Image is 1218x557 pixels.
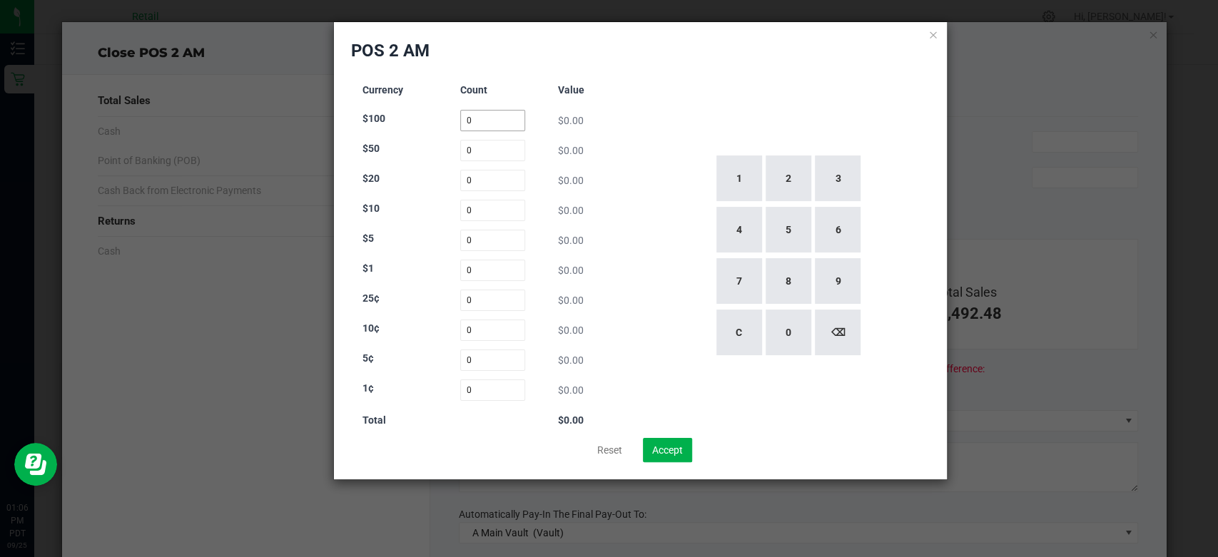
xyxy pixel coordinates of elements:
h3: Currency [362,85,427,96]
button: 4 [716,207,762,252]
input: Count [460,200,525,221]
input: Count [460,290,525,311]
h3: Value [558,85,623,96]
button: C [716,310,762,355]
input: Count [460,110,525,131]
button: Reset [588,438,631,462]
input: Count [460,379,525,401]
span: $0.00 [558,115,584,126]
button: 2 [766,155,811,201]
iframe: Resource center [14,443,57,486]
button: 6 [815,207,861,252]
span: $0.00 [558,295,584,306]
button: 0 [766,310,811,355]
h3: Total [362,415,427,426]
input: Count [460,140,525,161]
span: $0.00 [558,145,584,156]
input: Count [460,230,525,251]
span: $0.00 [558,354,584,366]
button: 7 [716,258,762,304]
button: 5 [766,207,811,252]
label: $5 [362,231,374,246]
input: Count [460,320,525,341]
label: $50 [362,141,380,156]
span: $0.00 [558,265,584,276]
input: Count [460,170,525,191]
h3: $0.00 [558,415,623,426]
label: $100 [362,111,385,126]
span: $0.00 [558,325,584,336]
span: $0.00 [558,384,584,396]
span: $0.00 [558,205,584,216]
h3: Count [460,85,525,96]
h2: POS 2 AM [351,39,430,62]
button: 8 [766,258,811,304]
span: $0.00 [558,175,584,186]
button: 1 [716,155,762,201]
label: 10¢ [362,321,380,336]
label: $1 [362,261,374,276]
input: Count [460,349,525,371]
label: $20 [362,171,380,186]
label: 1¢ [362,381,374,396]
button: ⌫ [815,310,861,355]
span: $0.00 [558,235,584,246]
button: 9 [815,258,861,304]
label: $10 [362,201,380,216]
button: Accept [643,438,692,462]
label: 5¢ [362,351,374,366]
label: 25¢ [362,291,380,306]
input: Count [460,260,525,281]
button: 3 [815,155,861,201]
